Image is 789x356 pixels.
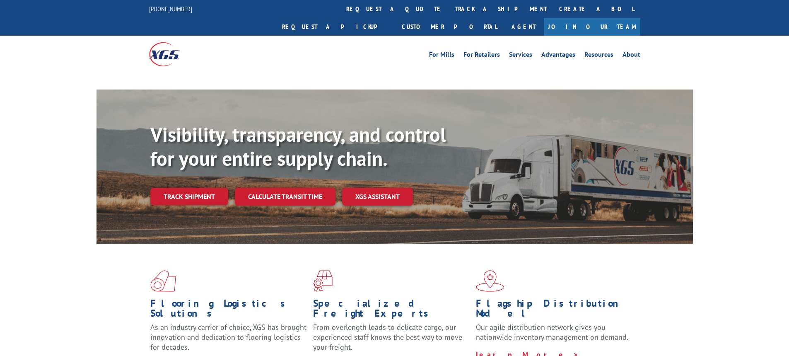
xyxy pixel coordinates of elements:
[476,270,504,292] img: xgs-icon-flagship-distribution-model-red
[276,18,396,36] a: Request a pickup
[503,18,544,36] a: Agent
[150,322,306,352] span: As an industry carrier of choice, XGS has brought innovation and dedication to flooring logistics...
[476,298,632,322] h1: Flagship Distribution Model
[235,188,335,206] a: Calculate transit time
[150,121,446,171] b: Visibility, transparency, and control for your entire supply chain.
[509,51,532,61] a: Services
[149,5,192,13] a: [PHONE_NUMBER]
[150,270,176,292] img: xgs-icon-total-supply-chain-intelligence-red
[313,298,470,322] h1: Specialized Freight Experts
[541,51,575,61] a: Advantages
[150,188,228,205] a: Track shipment
[313,270,333,292] img: xgs-icon-focused-on-flooring-red
[623,51,640,61] a: About
[342,188,413,206] a: XGS ASSISTANT
[396,18,503,36] a: Customer Portal
[476,322,628,342] span: Our agile distribution network gives you nationwide inventory management on demand.
[463,51,500,61] a: For Retailers
[544,18,640,36] a: Join Our Team
[150,298,307,322] h1: Flooring Logistics Solutions
[584,51,613,61] a: Resources
[429,51,454,61] a: For Mills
